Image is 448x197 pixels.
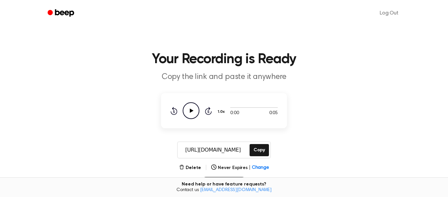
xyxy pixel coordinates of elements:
[230,110,239,117] span: 0:00
[98,72,350,83] p: Copy the link and paste it anywhere
[4,187,444,193] span: Contact us
[217,106,227,117] button: 1.0x
[43,7,80,20] a: Beep
[269,110,278,117] span: 0:05
[373,5,405,21] a: Log Out
[200,188,272,192] a: [EMAIL_ADDRESS][DOMAIN_NAME]
[250,144,269,156] button: Copy
[205,164,207,172] span: |
[179,164,201,171] button: Delete
[252,164,269,171] span: Change
[203,177,245,194] button: Record
[249,164,251,171] span: |
[56,53,392,66] h1: Your Recording is Ready
[211,164,269,171] button: Never Expires|Change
